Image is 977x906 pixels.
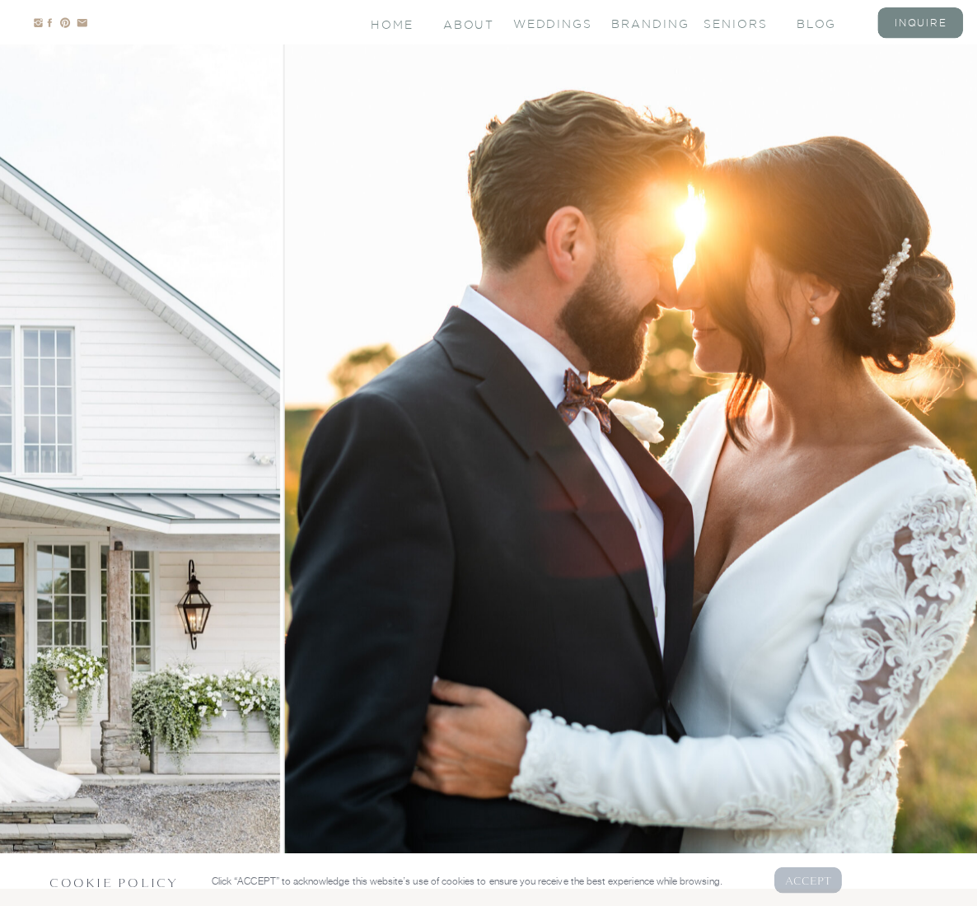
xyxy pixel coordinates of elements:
p: Click “ACCEPT” to acknowledge this website’s use of cookies to ensure you receive the best experi... [212,872,752,888]
a: blog [797,16,862,30]
a: Weddings [513,16,578,30]
a: About [443,16,492,30]
p: AcCEPT [785,871,832,887]
a: inquire [888,16,953,30]
h3: Cookie policy [49,872,185,888]
a: branding [611,16,676,30]
a: seniors [704,16,769,30]
a: Home [371,16,415,30]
